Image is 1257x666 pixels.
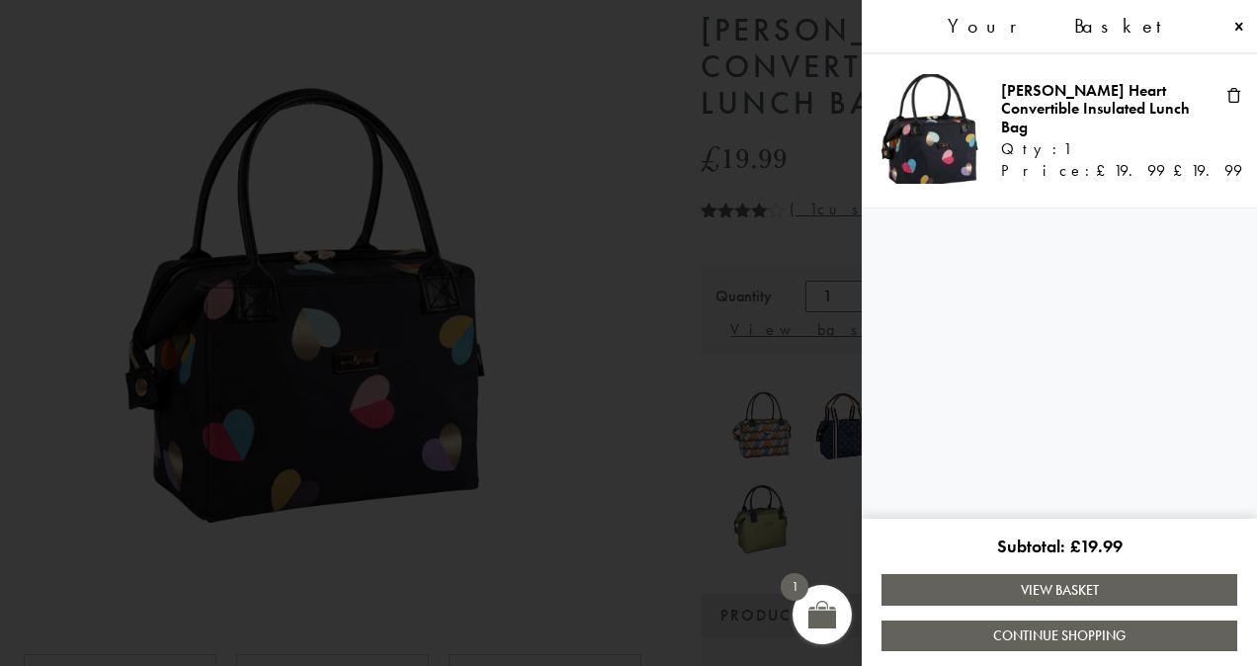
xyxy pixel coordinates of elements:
a: View Basket [881,574,1237,605]
a: [PERSON_NAME] Heart Convertible Insulated Lunch Bag [1001,80,1190,137]
a: Continue Shopping [881,621,1237,651]
span: Your Basket [948,15,1179,38]
div: Price: [1001,162,1213,180]
span: £ [1096,160,1114,181]
div: Qty: [1001,140,1213,162]
span: £ [1173,160,1191,181]
span: £ [1070,535,1080,557]
span: Subtotal [997,535,1070,557]
img: Emily convertible lunch bag [877,74,986,184]
bdi: 19.99 [1070,535,1123,557]
span: 1 [1063,140,1071,158]
bdi: 19.99 [1096,160,1165,181]
span: 1 [781,573,808,601]
bdi: 19.99 [1173,160,1242,181]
